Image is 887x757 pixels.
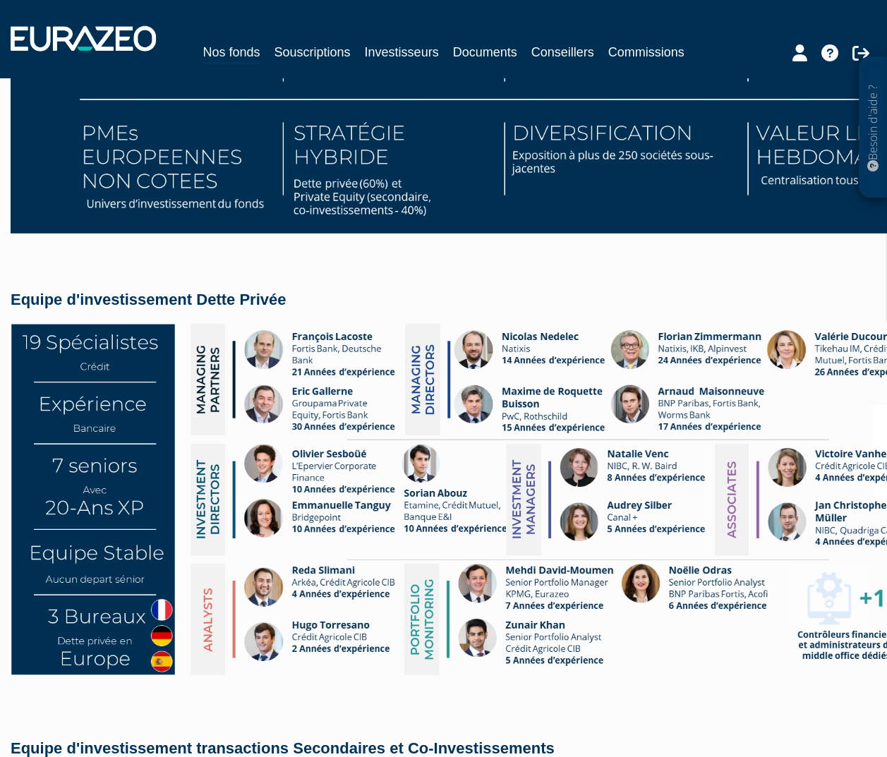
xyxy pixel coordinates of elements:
[453,42,517,62] a: Documents
[364,42,438,62] a: Investisseurs
[865,64,881,191] p: Besoin d'aide ?
[608,42,684,62] a: Commissions
[11,291,876,308] h4: Equipe d'investissement Dette Privée
[11,740,876,757] h4: Equipe d'investissement transactions Secondaires et Co-Investissements
[531,42,594,62] a: Conseillers
[203,42,260,64] a: Nos fonds
[11,26,156,52] img: 1732889491-logotype_eurazeo_blanc_rvb.png
[274,42,350,62] a: Souscriptions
